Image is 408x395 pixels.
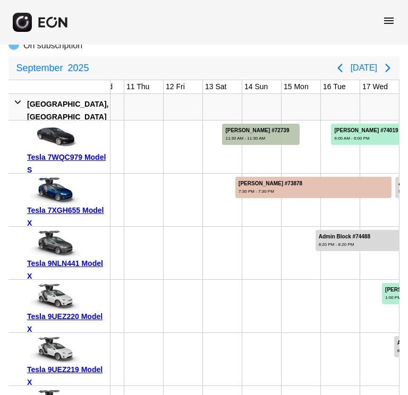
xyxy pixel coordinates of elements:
[27,151,106,176] div: Tesla 7WQC979 Model S
[225,134,289,142] div: 11:30 AM - 11:30 AM
[23,39,82,52] p: On subscription
[27,310,106,336] div: Tesla 9UEZ220 Model X
[242,80,270,93] div: 14 Sun
[319,233,370,241] div: Admin Block #74488
[382,14,395,27] span: menu
[27,177,80,204] img: car
[351,58,377,78] button: [DATE]
[203,80,228,93] div: 13 Sat
[27,230,80,257] img: car
[282,80,311,93] div: 15 Mon
[27,284,80,310] img: car
[124,80,151,93] div: 11 Thu
[27,363,106,389] div: Tesla 9UEZ219 Model X
[360,80,390,93] div: 17 Wed
[319,241,370,248] div: 8:20 PM - 8:20 PM
[321,80,348,93] div: 16 Tue
[10,58,96,78] button: September2025
[329,57,351,79] button: Previous page
[222,121,300,145] div: Rented for 2 days by Jianzhuo Wu Current status is completed
[27,204,106,229] div: Tesla 7XGH655 Model X
[235,174,392,198] div: Rented for 4 days by breean young Current status is late
[14,58,65,78] span: September
[225,126,289,134] div: [PERSON_NAME] #72739
[239,187,302,195] div: 7:30 PM - 7:30 PM
[239,179,302,187] div: [PERSON_NAME] #73878
[27,98,108,123] div: [GEOGRAPHIC_DATA], [GEOGRAPHIC_DATA]
[164,80,187,93] div: 12 Fri
[65,58,91,78] span: 2025
[334,126,398,134] div: [PERSON_NAME] #74019
[27,257,106,282] div: Tesla 9NLN441 Model X
[334,134,398,142] div: 6:00 AM - 6:00 PM
[377,57,398,79] button: Next page
[27,337,80,363] img: car
[27,124,80,151] img: car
